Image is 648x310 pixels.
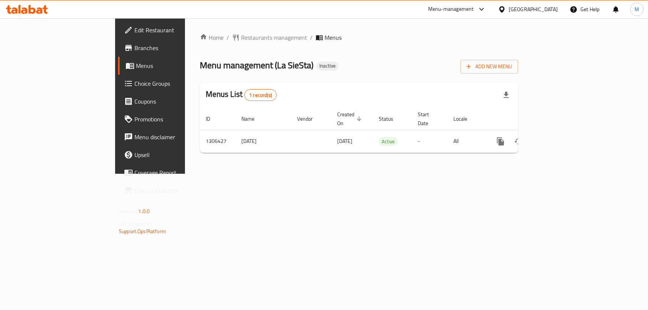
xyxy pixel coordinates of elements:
span: Version: [119,206,137,216]
span: Menu disclaimer [134,133,217,141]
span: Status [379,114,403,123]
span: ID [206,114,220,123]
span: Menus [136,61,217,70]
span: [DATE] [337,136,352,146]
span: Add New Menu [466,62,512,71]
a: Promotions [118,110,223,128]
span: Promotions [134,115,217,124]
span: Upsell [134,150,217,159]
a: Coupons [118,92,223,110]
span: Created On [337,110,364,128]
div: Total records count [244,89,277,101]
span: Menus [325,33,342,42]
nav: breadcrumb [200,33,518,42]
span: Restaurants management [241,33,307,42]
span: Branches [134,43,217,52]
button: more [492,133,509,150]
li: / [227,33,229,42]
span: Name [241,114,264,123]
a: Grocery Checklist [118,182,223,199]
div: Menu-management [428,5,474,14]
span: Coupons [134,97,217,106]
button: Add New Menu [460,60,518,74]
span: Get support on: [119,219,153,229]
td: All [447,130,486,153]
div: Export file [497,86,515,104]
th: Actions [486,108,569,130]
li: / [310,33,313,42]
span: Choice Groups [134,79,217,88]
a: Support.OpsPlatform [119,226,166,236]
a: Restaurants management [232,33,307,42]
a: Choice Groups [118,75,223,92]
span: Coverage Report [134,168,217,177]
span: Grocery Checklist [134,186,217,195]
button: Change Status [509,133,527,150]
a: Menu disclaimer [118,128,223,146]
table: enhanced table [200,108,569,153]
span: Start Date [418,110,439,128]
a: Branches [118,39,223,57]
a: Edit Restaurant [118,21,223,39]
span: Inactive [316,63,339,69]
td: [DATE] [235,130,291,153]
div: [GEOGRAPHIC_DATA] [509,5,558,13]
a: Upsell [118,146,223,164]
h2: Menus List [206,89,277,101]
span: 1.0.0 [138,206,150,216]
a: Menus [118,57,223,75]
span: Locale [453,114,477,123]
span: Active [379,137,398,146]
div: Inactive [316,62,339,71]
a: Coverage Report [118,164,223,182]
span: Edit Restaurant [134,26,217,35]
span: Vendor [297,114,322,123]
span: 1 record(s) [245,92,276,99]
span: Menu management ( La SieSta ) [200,57,313,74]
td: - [412,130,447,153]
span: M [635,5,639,13]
